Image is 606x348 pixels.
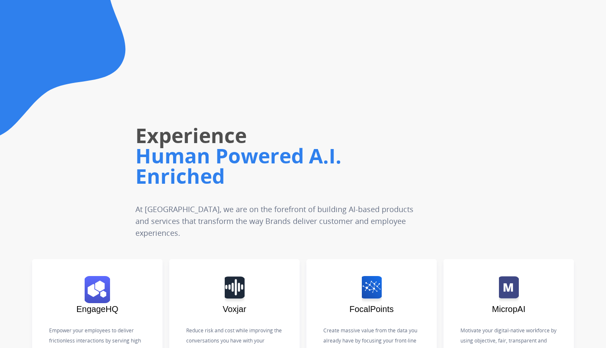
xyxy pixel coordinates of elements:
[77,304,118,314] span: EngageHQ
[362,276,382,303] img: logo
[492,304,526,314] span: MicropAI
[85,276,110,303] img: logo
[499,276,519,303] img: logo
[135,142,435,190] h1: Human Powered A.I. Enriched
[135,122,435,149] h1: Experience
[223,304,246,314] span: Voxjar
[135,203,435,239] p: At [GEOGRAPHIC_DATA], we are on the forefront of building AI-based products and services that tra...
[350,304,394,314] span: FocalPoints
[225,276,245,303] img: logo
